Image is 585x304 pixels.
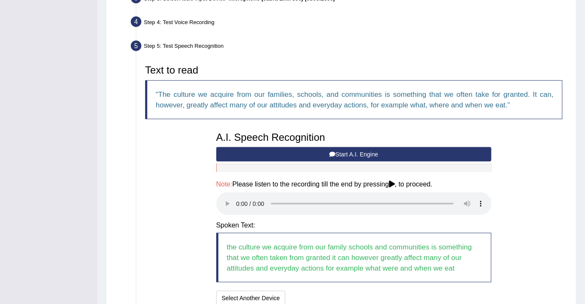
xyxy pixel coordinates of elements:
button: Start A.I. Engine [216,147,492,162]
h3: A.I. Speech Recognition [216,132,492,143]
h4: Please listen to the recording till the end by pressing , to proceed. [216,181,492,188]
div: Step 5: Test Speech Recognition [127,38,572,57]
div: Step 4: Test Voice Recording [127,14,572,33]
h4: Spoken Text: [216,222,492,229]
blockquote: the culture we acquire from our family schools and communities is something that we often taken f... [216,233,492,282]
span: Note: [216,181,232,188]
q: The culture we acquire from our families, schools, and communities is something that we often tak... [156,90,554,109]
h3: Text to read [145,65,563,76]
